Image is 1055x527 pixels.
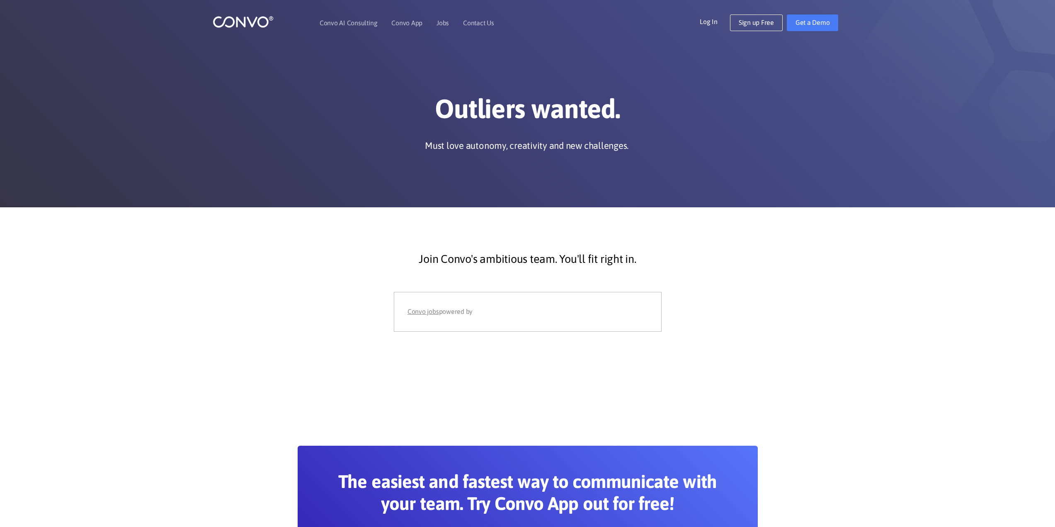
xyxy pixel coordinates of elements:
img: logo_1.png [213,15,274,28]
a: Convo App [391,19,422,26]
p: Join Convo's ambitious team. You'll fit right in. [304,249,752,270]
a: Convo AI Consulting [320,19,377,26]
h2: The easiest and fastest way to communicate with your team. Try Convo App out for free! [337,471,718,521]
div: powered by [407,306,648,318]
h1: Outliers wanted. [298,93,758,131]
a: Contact Us [463,19,494,26]
a: Jobs [437,19,449,26]
p: Must love autonomy, creativity and new challenges. [425,139,628,152]
a: Log In [700,15,730,28]
a: Get a Demo [787,15,839,31]
a: Sign up Free [730,15,783,31]
a: Convo jobs [407,306,439,318]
